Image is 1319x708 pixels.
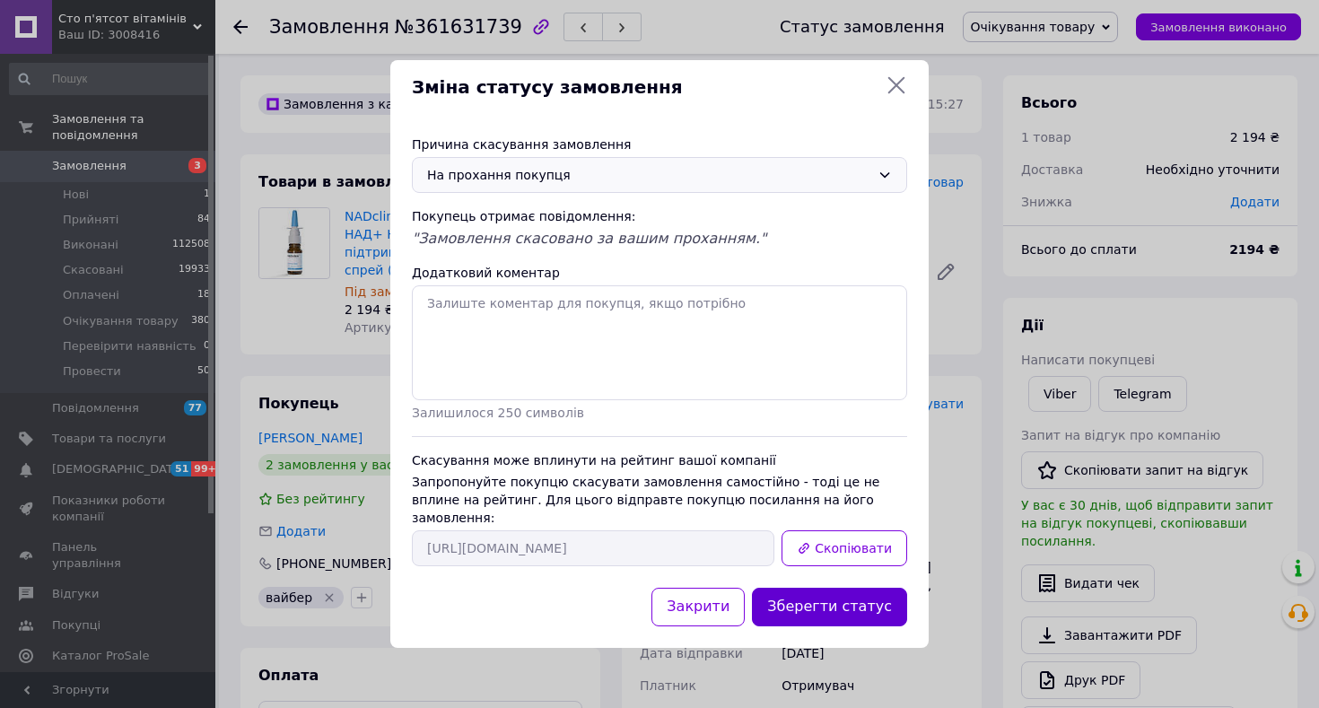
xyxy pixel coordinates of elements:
[752,588,907,626] button: Зберегти статус
[412,230,766,247] span: "Замовлення скасовано за вашим проханням."
[651,588,745,626] button: Закрити
[412,207,907,225] div: Покупець отримає повідомлення:
[782,530,907,566] button: Скопіювати
[412,451,907,469] div: Скасування може вплинути на рейтинг вашої компанії
[427,165,870,185] div: На прохання покупця
[412,473,907,527] div: Запропонуйте покупцю скасувати замовлення самостійно - тоді це не вплине на рейтинг. Для цього ві...
[412,266,560,280] label: Додатковий коментар
[412,406,584,420] span: Залишилося 250 символів
[412,135,907,153] div: Причина скасування замовлення
[412,74,878,101] span: Зміна статусу замовлення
